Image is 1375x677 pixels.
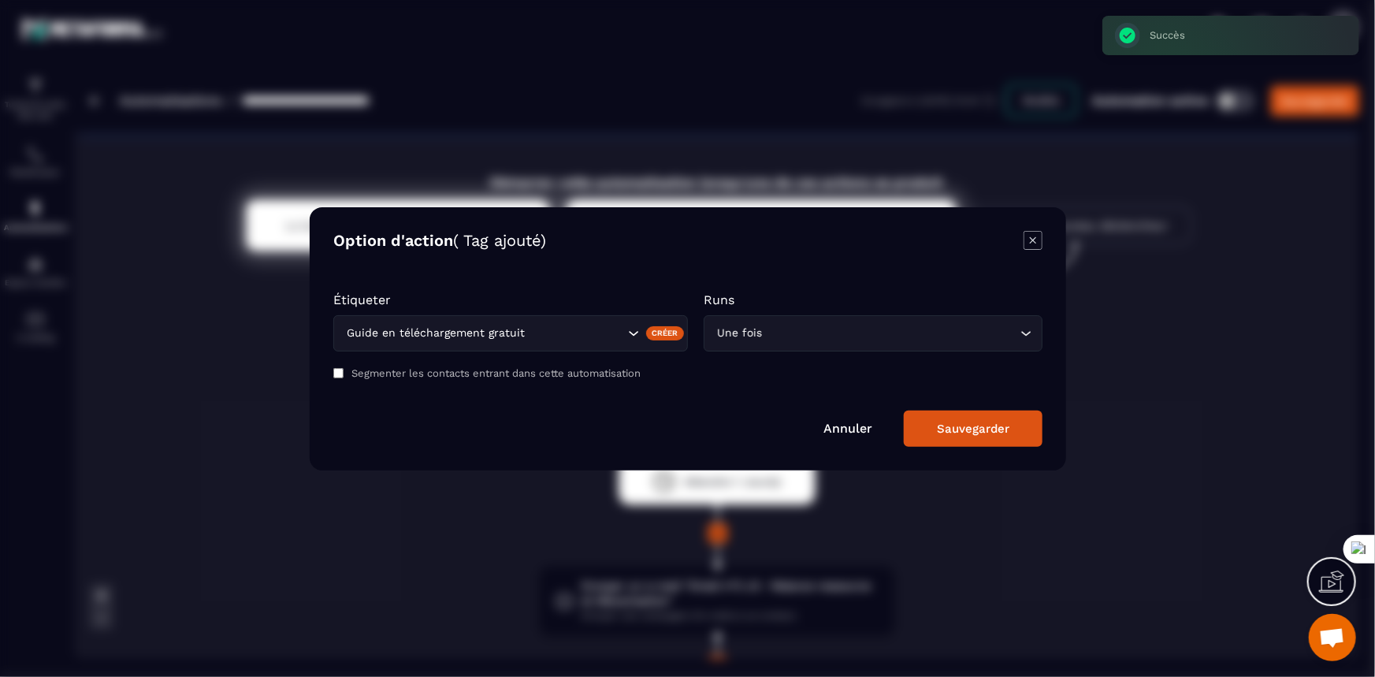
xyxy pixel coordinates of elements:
input: Search for option [529,325,624,342]
span: Une fois [714,325,766,342]
a: Annuler [823,421,872,436]
div: Sauvegarder [937,422,1009,436]
div: Search for option [704,315,1042,352]
div: Search for option [333,315,688,352]
span: ( Tag ajouté) [453,231,546,250]
p: Runs [704,292,1042,307]
input: Search for option [766,325,1016,342]
span: Guide en téléchargement gratuit [344,325,529,342]
label: Segmenter les contacts entrant dans cette automatisation [351,367,640,379]
button: Sauvegarder [904,411,1042,447]
a: Ouvrir le chat [1309,614,1356,661]
h4: Option d'action [333,231,546,253]
div: Créer [645,325,684,340]
p: Étiqueter [333,292,688,307]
